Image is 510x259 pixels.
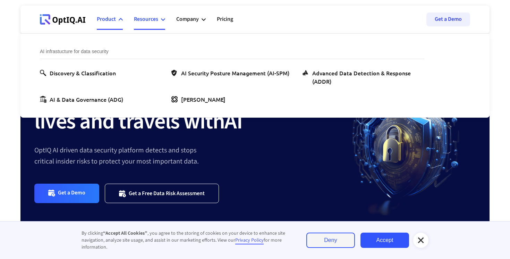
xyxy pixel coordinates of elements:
a: [PERSON_NAME] [171,95,228,103]
a: Deny [306,233,355,248]
div: AI infrastucture for data security [40,48,424,59]
nav: Product [20,33,490,118]
div: Discovery & Classification [50,69,116,77]
div: Product [97,15,116,24]
a: Get a Free Data Risk Assessment [105,184,219,203]
div: AI Security Posture Management (AI-SPM) [181,69,289,77]
div: OptIQ AI driven data security platform detects and stops critical insider risks to protect your m... [34,145,337,167]
div: AI & Data Governance (ADG) [50,95,123,103]
a: Privacy Policy [235,237,264,244]
div: Company [176,9,206,30]
a: Get a Demo [34,184,99,203]
a: AI & Data Governance (ADG) [40,95,126,103]
div: Company [176,15,199,24]
a: Discovery & Classification [40,69,119,77]
div: Get a Free Data Risk Assessment [129,190,205,197]
strong: “Accept All Cookies” [103,230,147,237]
a: Webflow Homepage [40,9,86,30]
strong: AI [224,106,242,137]
div: Resources [134,9,165,30]
div: Resources [134,15,158,24]
div: Product [97,9,123,30]
div: By clicking , you agree to the storing of cookies on your device to enhance site navigation, anal... [82,230,292,251]
div: Advanced Data Detection & Response (ADDR) [312,69,422,85]
a: Advanced Data Detection & Response (ADDR) [303,69,424,85]
a: Accept [360,233,409,248]
div: [PERSON_NAME] [181,95,226,103]
a: Get a Demo [426,12,470,26]
div: Get a Demo [58,189,85,197]
a: Pricing [217,9,233,30]
a: AI Security Posture Management (AI-SPM) [171,69,292,77]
